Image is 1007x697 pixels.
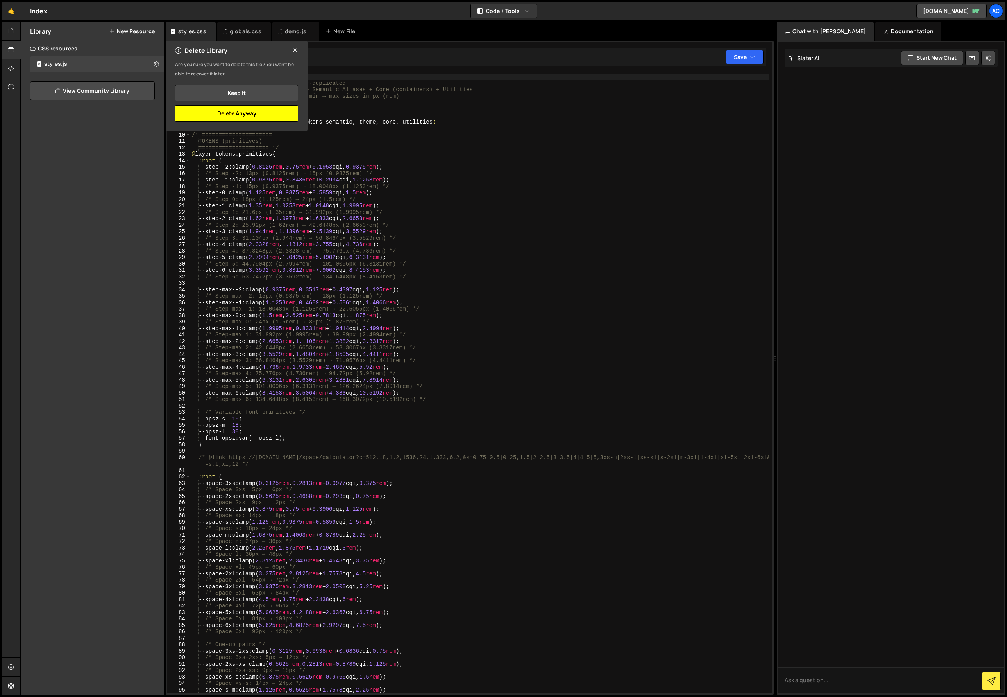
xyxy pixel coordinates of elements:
div: 63 [167,480,190,487]
div: 10 [167,132,190,138]
div: 87 [167,635,190,642]
div: 77 [167,571,190,577]
a: View Community Library [30,81,155,100]
div: 55 [167,422,190,429]
div: demo.js [285,27,306,35]
div: styles.css [178,27,206,35]
div: 12 [167,145,190,151]
div: 37 [167,306,190,313]
div: 21 [167,203,190,209]
div: 35 [167,293,190,300]
div: 29 [167,254,190,261]
div: Index [30,6,47,16]
div: 17 [167,177,190,183]
div: 66 [167,499,190,506]
div: 85 [167,622,190,629]
div: 49 [167,383,190,390]
div: 74 [167,551,190,558]
div: Ac [989,4,1003,18]
div: 51 [167,396,190,403]
div: globals.css [230,27,261,35]
div: 86 [167,629,190,635]
div: 18 [167,183,190,190]
div: 22 [167,209,190,216]
div: 33 [167,280,190,287]
button: Start new chat [901,51,963,65]
div: 30 [167,261,190,268]
div: 61 [167,467,190,474]
div: 50 [167,390,190,397]
div: Documentation [875,22,941,41]
div: 82 [167,603,190,609]
div: 83 [167,609,190,616]
div: 28 [167,248,190,255]
button: New Resource [109,28,155,34]
p: Are you sure you want to delete this file? You won’t be able to recover it later. [175,60,298,79]
div: 70 [167,525,190,532]
div: 90 [167,654,190,661]
div: 41 [167,332,190,338]
div: 72 [167,538,190,545]
div: 31 [167,267,190,274]
div: 59 [167,448,190,454]
div: 36 [167,300,190,306]
div: 32 [167,274,190,280]
div: 76 [167,564,190,571]
div: 79 [167,584,190,590]
div: 81 [167,596,190,603]
div: 43 [167,345,190,351]
div: 24 [167,222,190,229]
div: 84 [167,616,190,622]
div: 47 [167,370,190,377]
div: 89 [167,648,190,655]
div: 13 [167,151,190,158]
div: 11 [167,138,190,145]
div: 27 [167,241,190,248]
div: 46 [167,364,190,371]
div: 52 [167,403,190,410]
div: 39 [167,319,190,325]
div: 48 [167,377,190,384]
div: 56 [167,429,190,435]
button: Keep it [175,85,298,101]
div: 53 [167,409,190,416]
div: 95 [167,687,190,693]
div: 65 [167,493,190,500]
div: 14 [167,158,190,164]
div: 88 [167,641,190,648]
div: 94 [167,680,190,687]
div: 42 [167,338,190,345]
a: [DOMAIN_NAME] [916,4,987,18]
button: Code + Tools [471,4,537,18]
h2: Slater AI [789,54,820,62]
div: 45 [167,357,190,364]
div: 57 [167,435,190,442]
div: 67 [167,506,190,513]
h2: Delete Library [175,46,227,55]
div: 15 [167,164,190,171]
div: 75 [167,558,190,564]
div: 44 [167,351,190,358]
div: 92 [167,667,190,674]
div: Chat with [PERSON_NAME] [777,22,874,41]
div: 78 [167,577,190,584]
div: New File [326,27,358,35]
div: 58 [167,442,190,448]
div: 54 [167,416,190,422]
div: 64 [167,487,190,493]
div: 40 [167,325,190,332]
div: CSS resources [21,41,164,56]
div: 80 [167,590,190,596]
div: 68 [167,512,190,519]
div: 23 [167,216,190,222]
div: 16 [167,171,190,177]
div: 26 [167,235,190,242]
div: 17340/48152.css [30,56,164,72]
h2: Library [30,27,51,36]
button: Save [726,50,764,64]
div: 60 [167,454,190,467]
div: styles.js [44,61,67,68]
div: 25 [167,228,190,235]
button: Delete Anyway [175,105,298,122]
div: 69 [167,519,190,526]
